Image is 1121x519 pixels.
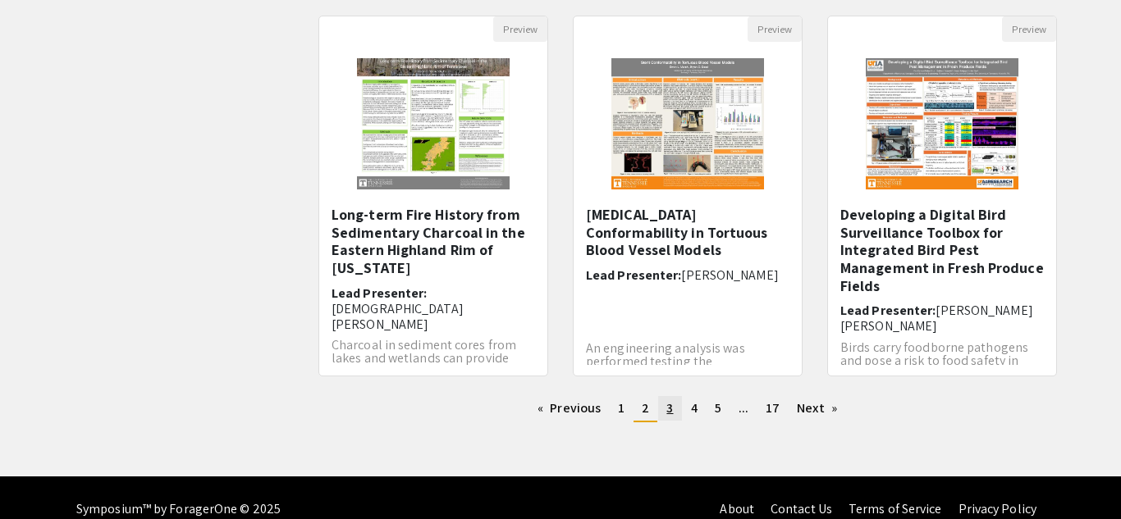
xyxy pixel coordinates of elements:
[840,341,1044,394] p: Birds carry foodborne pathogens and pose a risk to food safety in fresh produce fields. Farmers t...
[586,342,789,394] p: An engineering analysis was performed testing the conformability of Medtronic’s Solitaire X [MEDI...
[573,16,803,376] div: Open Presentation <p>Stent Conformability in Tortuous Blood Vessel Models</p>
[332,285,535,333] h6: Lead Presenter:
[715,399,721,417] span: 5
[691,399,698,417] span: 4
[618,399,625,417] span: 1
[529,396,609,421] a: Previous page
[771,500,832,517] a: Contact Us
[318,16,548,376] div: Open Presentation <p>Long-term Fire History from Sedimentary Charcoal in the Eastern Highland Rim...
[840,206,1044,294] h5: Developing a Digital Bird Surveillance Toolbox for Integrated Bird Pest Management in Fresh Produ...
[840,302,1033,335] span: [PERSON_NAME] [PERSON_NAME]
[766,399,780,417] span: 17
[642,399,649,417] span: 2
[12,445,70,507] iframe: Chat
[849,500,942,517] a: Terms of Service
[332,339,535,391] p: Charcoal in sediment cores from lakes and wetlands can provide information on long-term fire hist...
[959,500,1036,517] a: Privacy Policy
[586,267,789,283] h6: Lead Presenter:
[595,42,781,206] img: <p>Stent Conformability in Tortuous Blood Vessel Models</p>
[341,42,527,206] img: <p>Long-term Fire History from Sedimentary Charcoal in the Eastern Highland Rim of Tennessee</p>
[586,206,789,259] h5: [MEDICAL_DATA] Conformability in Tortuous Blood Vessel Models
[318,396,1057,422] ul: Pagination
[789,396,845,421] a: Next page
[666,399,673,417] span: 3
[720,500,754,517] a: About
[332,300,464,333] span: [DEMOGRAPHIC_DATA][PERSON_NAME]
[840,303,1044,334] h6: Lead Presenter:
[332,206,535,276] h5: Long-term Fire History from Sedimentary Charcoal in the Eastern Highland Rim of [US_STATE]
[748,16,802,42] button: Preview
[739,399,748,417] span: ...
[827,16,1057,376] div: Open Presentation <p>Developing a Digital Bird Surveillance Toolbox for Integrated Bird Pest Mana...
[1002,16,1056,42] button: Preview
[849,42,1036,206] img: <p>Developing a Digital Bird Surveillance Toolbox for Integrated Bird Pest Management in Fresh Pr...
[681,266,778,284] span: [PERSON_NAME]
[493,16,547,42] button: Preview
